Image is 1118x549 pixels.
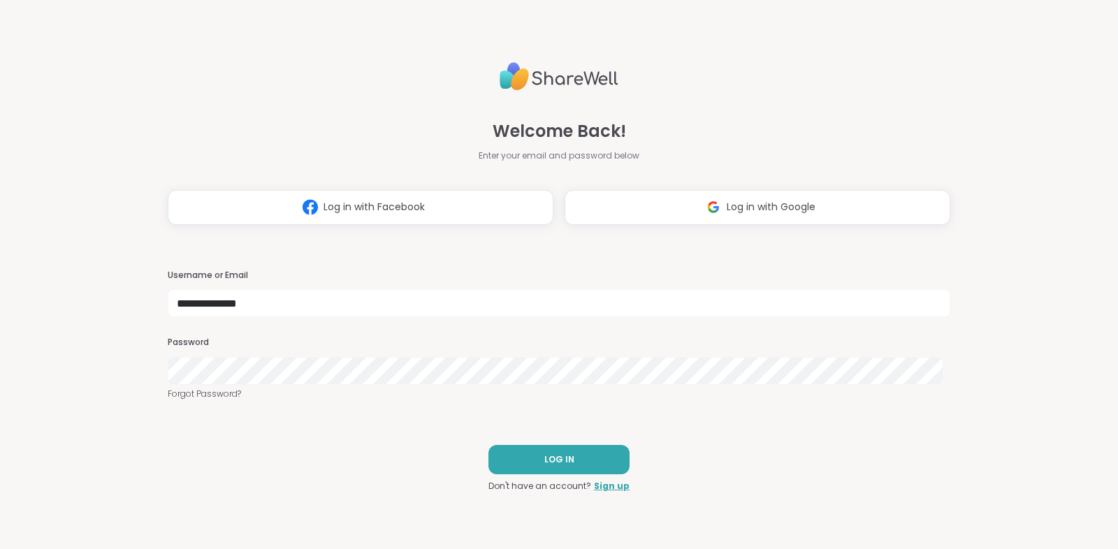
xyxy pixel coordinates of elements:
[168,190,553,225] button: Log in with Facebook
[479,149,639,162] span: Enter your email and password below
[493,119,626,144] span: Welcome Back!
[324,200,425,214] span: Log in with Facebook
[565,190,950,225] button: Log in with Google
[168,388,950,400] a: Forgot Password?
[168,270,950,281] h3: Username or Email
[727,200,815,214] span: Log in with Google
[544,453,574,466] span: LOG IN
[168,337,950,349] h3: Password
[488,480,591,492] span: Don't have an account?
[500,57,618,96] img: ShareWell Logo
[700,194,727,220] img: ShareWell Logomark
[594,480,630,492] a: Sign up
[297,194,324,220] img: ShareWell Logomark
[488,445,630,474] button: LOG IN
